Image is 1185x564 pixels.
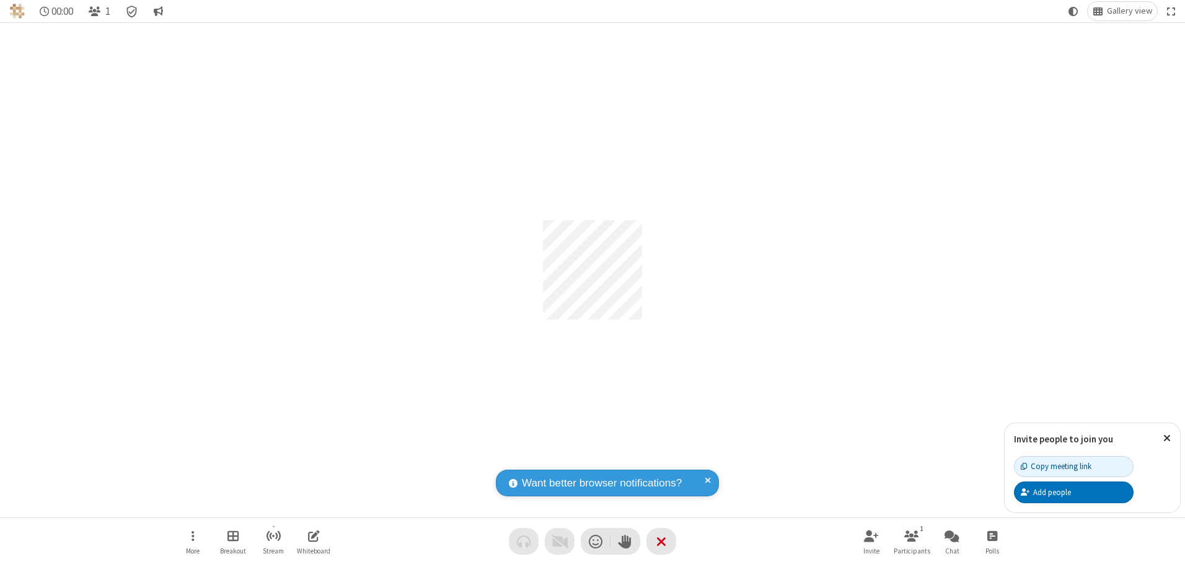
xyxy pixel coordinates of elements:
[522,475,682,491] span: Want better browser notifications?
[853,524,890,559] button: Invite participants (Alt+I)
[1088,2,1157,20] button: Change layout
[295,524,332,559] button: Open shared whiteboard
[214,524,252,559] button: Manage Breakout Rooms
[10,4,25,19] img: QA Selenium DO NOT DELETE OR CHANGE
[83,2,115,20] button: Open participant list
[1014,433,1113,445] label: Invite people to join you
[581,528,610,555] button: Send a reaction
[186,547,200,555] span: More
[255,524,292,559] button: Start streaming
[1014,481,1134,503] button: Add people
[51,6,73,17] span: 00:00
[174,524,211,559] button: Open menu
[545,528,575,555] button: Video
[1162,2,1181,20] button: Fullscreen
[105,6,110,17] span: 1
[1154,423,1180,454] button: Close popover
[893,524,930,559] button: Open participant list
[894,547,930,555] span: Participants
[985,547,999,555] span: Polls
[646,528,676,555] button: End or leave meeting
[220,547,246,555] span: Breakout
[148,2,168,20] button: Conversation
[120,2,144,20] div: Meeting details Encryption enabled
[263,547,284,555] span: Stream
[1107,6,1152,16] span: Gallery view
[1064,2,1083,20] button: Using system theme
[509,528,539,555] button: Audio problem - check your Internet connection or call by phone
[1014,456,1134,477] button: Copy meeting link
[933,524,971,559] button: Open chat
[863,547,879,555] span: Invite
[610,528,640,555] button: Raise hand
[945,547,959,555] span: Chat
[974,524,1011,559] button: Open poll
[297,547,330,555] span: Whiteboard
[917,523,927,534] div: 1
[1021,460,1091,472] div: Copy meeting link
[35,2,79,20] div: Timer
